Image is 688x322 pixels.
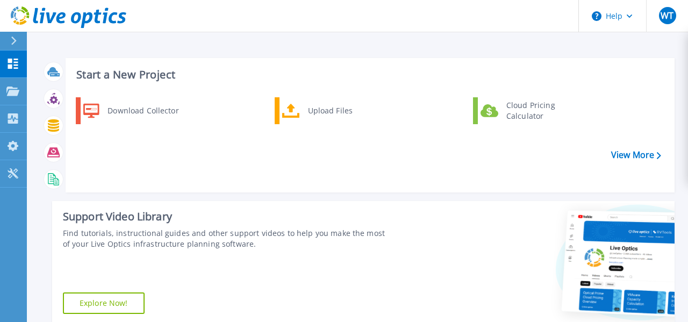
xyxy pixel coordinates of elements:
div: Support Video Library [63,210,386,224]
h3: Start a New Project [76,69,661,81]
div: Find tutorials, instructional guides and other support videos to help you make the most of your L... [63,228,386,249]
a: Upload Files [275,97,385,124]
a: Explore Now! [63,292,145,314]
span: WT [661,11,673,20]
div: Download Collector [102,100,183,121]
a: View More [611,150,661,160]
div: Upload Files [303,100,382,121]
a: Download Collector [76,97,186,124]
div: Cloud Pricing Calculator [501,100,580,121]
a: Cloud Pricing Calculator [473,97,583,124]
